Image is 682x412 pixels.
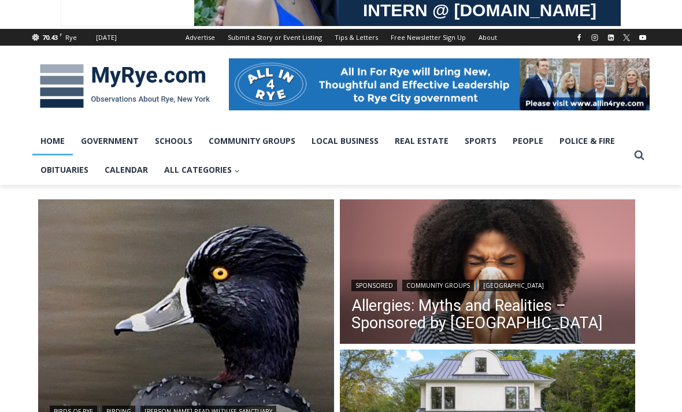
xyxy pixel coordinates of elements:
[302,115,536,141] span: Intern @ [DOMAIN_NAME]
[351,277,624,291] div: | |
[60,31,62,38] span: F
[384,29,472,46] a: Free Newsletter Sign Up
[32,155,97,184] a: Obituaries
[328,29,384,46] a: Tips & Letters
[129,98,132,109] div: /
[1,115,173,144] a: [PERSON_NAME] Read Sanctuary Fall Fest: [DATE]
[340,199,636,347] img: 2025-10 Allergies: Myths and Realities – Sponsored by White Plains Hospital
[340,199,636,347] a: Read More Allergies: Myths and Realities – Sponsored by White Plains Hospital
[588,31,602,44] a: Instagram
[97,155,156,184] a: Calendar
[32,127,629,185] nav: Primary Navigation
[73,127,147,155] a: Government
[479,280,548,291] a: [GEOGRAPHIC_DATA]
[551,127,623,155] a: Police & Fire
[96,32,117,43] div: [DATE]
[620,31,633,44] a: X
[32,127,73,155] a: Home
[351,297,624,332] a: Allergies: Myths and Realities – Sponsored by [GEOGRAPHIC_DATA]
[629,145,650,166] button: View Search Form
[402,280,474,291] a: Community Groups
[9,116,154,143] h4: [PERSON_NAME] Read Sanctuary Fall Fest: [DATE]
[457,127,505,155] a: Sports
[121,98,127,109] div: 1
[121,34,167,95] div: Co-sponsored by Westchester County Parks
[179,29,221,46] a: Advertise
[572,31,586,44] a: Facebook
[505,127,551,155] a: People
[147,127,201,155] a: Schools
[32,56,217,116] img: MyRye.com
[179,29,503,46] nav: Secondary Navigation
[156,155,248,184] button: Child menu of All Categories
[604,31,618,44] a: Linkedin
[278,112,560,144] a: Intern @ [DOMAIN_NAME]
[42,33,58,42] span: 70.43
[303,127,387,155] a: Local Business
[201,127,303,155] a: Community Groups
[292,1,546,112] div: "[PERSON_NAME] and I covered the [DATE] Parade, which was a really eye opening experience as I ha...
[472,29,503,46] a: About
[229,58,650,110] img: All in for Rye
[636,31,650,44] a: YouTube
[387,127,457,155] a: Real Estate
[221,29,328,46] a: Submit a Story or Event Listing
[65,32,77,43] div: Rye
[351,280,397,291] a: Sponsored
[1,1,115,115] img: s_800_29ca6ca9-f6cc-433c-a631-14f6620ca39b.jpeg
[135,98,140,109] div: 6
